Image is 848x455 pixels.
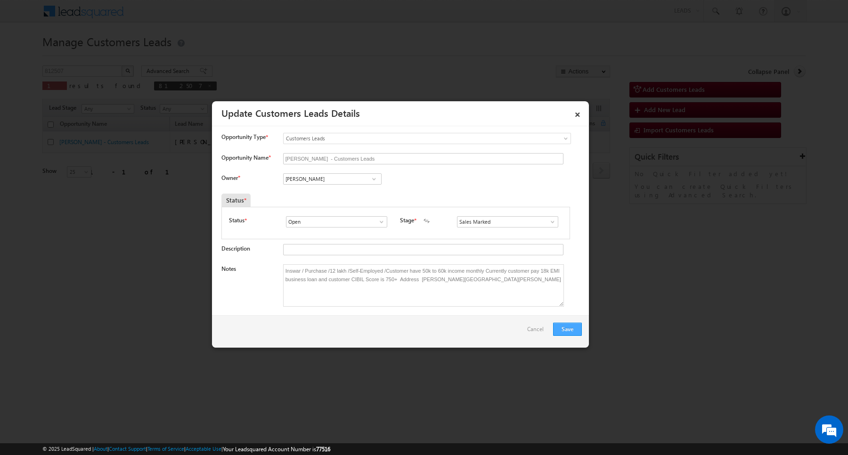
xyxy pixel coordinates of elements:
a: Cancel [527,323,548,341]
span: 77516 [316,446,330,453]
a: Terms of Service [147,446,184,452]
label: Stage [400,216,414,225]
a: Show All Items [368,174,380,184]
img: d_60004797649_company_0_60004797649 [16,49,40,62]
span: Customers Leads [284,134,532,143]
a: About [94,446,107,452]
span: Opportunity Type [221,133,266,141]
a: × [570,105,586,121]
a: Customers Leads [283,133,571,144]
span: Your Leadsquared Account Number is [223,446,330,453]
input: Type to Search [457,216,558,227]
a: Update Customers Leads Details [221,106,360,119]
div: Chat with us now [49,49,158,62]
span: © 2025 LeadSquared | | | | | [42,445,330,454]
textarea: Type your message and hit 'Enter' [12,87,172,282]
a: Show All Items [544,217,556,227]
div: Status [221,194,251,207]
a: Acceptable Use [186,446,221,452]
label: Opportunity Name [221,154,270,161]
div: Minimize live chat window [155,5,177,27]
a: Contact Support [109,446,146,452]
label: Owner [221,174,240,181]
label: Notes [221,265,236,272]
input: Type to Search [286,216,387,227]
label: Description [221,245,250,252]
em: Start Chat [128,290,171,303]
label: Status [229,216,245,225]
button: Save [553,323,582,336]
a: Show All Items [373,217,385,227]
input: Type to Search [283,173,382,185]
